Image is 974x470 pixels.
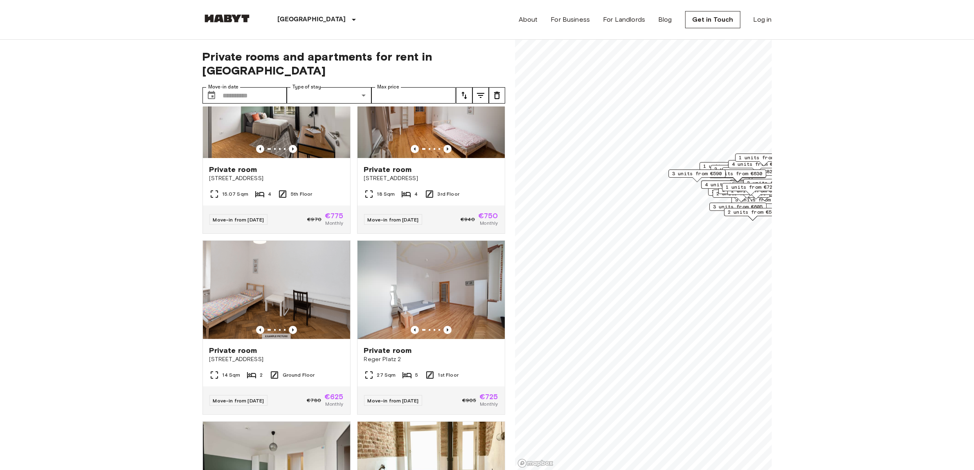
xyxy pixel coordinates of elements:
[209,346,257,355] span: Private room
[722,183,779,196] div: Map marker
[708,188,765,200] div: Map marker
[202,59,351,234] a: Marketing picture of unit DE-02-023-004-01HFPrevious imagePrevious imagePrivate room[STREET_ADDRE...
[443,326,452,334] button: Previous image
[685,11,740,28] a: Get in Touch
[709,203,767,215] div: Map marker
[411,145,419,153] button: Previous image
[203,87,220,104] button: Choose date
[325,400,343,408] span: Monthly
[213,217,264,223] span: Move-in from [DATE]
[713,170,763,177] span: 3 units from €630
[307,216,322,223] span: €970
[364,165,412,174] span: Private room
[223,371,241,379] span: 14 Sqm
[325,219,343,227] span: Monthly
[672,170,722,177] span: 3 units from €590
[489,87,505,104] button: tune
[415,371,418,379] span: 5
[658,15,672,25] a: Blog
[260,371,263,379] span: 2
[368,398,419,404] span: Move-in from [DATE]
[411,326,419,334] button: Previous image
[743,179,801,192] div: Map marker
[202,240,351,415] a: Marketing picture of unit DE-02-026-02MPrevious imagePrevious imagePrivate room[STREET_ADDRESS]14...
[461,216,475,223] span: €940
[732,160,782,168] span: 4 units from €790
[364,346,412,355] span: Private room
[325,212,344,219] span: €775
[747,179,797,187] span: 2 units from €645
[722,167,779,180] div: Map marker
[711,165,768,178] div: Map marker
[754,15,772,25] a: Log in
[480,400,498,408] span: Monthly
[368,217,419,223] span: Move-in from [DATE]
[278,15,346,25] p: [GEOGRAPHIC_DATA]
[202,50,505,77] span: Private rooms and apartments for rent in [GEOGRAPHIC_DATA]
[377,371,396,379] span: 27 Sqm
[357,240,505,415] a: Marketing picture of unit DE-02-010-04MPrevious imagePrevious imagePrivate roomReger Platz 227 Sq...
[728,160,785,173] div: Map marker
[364,174,498,183] span: [STREET_ADDRESS]
[480,219,498,227] span: Monthly
[292,84,321,90] label: Type of stay
[256,145,264,153] button: Previous image
[443,145,452,153] button: Previous image
[713,203,763,210] span: 3 units from €605
[726,183,776,191] span: 1 units from €725
[223,190,248,198] span: 15.07 Sqm
[705,181,755,188] span: 4 units from €755
[209,165,257,174] span: Private room
[283,371,315,379] span: Ground Floor
[668,169,726,182] div: Map marker
[203,60,350,158] img: Marketing picture of unit DE-02-023-004-01HF
[456,87,472,104] button: tune
[703,163,753,170] span: 1 units from €690
[709,169,766,182] div: Map marker
[478,212,498,219] span: €750
[202,14,252,23] img: Habyt
[208,84,238,90] label: Move-in date
[726,168,776,175] span: 2 units from €825
[209,174,344,183] span: [STREET_ADDRESS]
[324,393,344,400] span: €625
[358,241,505,339] img: Marketing picture of unit DE-02-010-04M
[256,326,264,334] button: Previous image
[268,190,271,198] span: 4
[357,59,505,234] a: Marketing picture of unit DE-02-019-01MPrevious imagePrevious imagePrivate room[STREET_ADDRESS]18...
[701,181,758,193] div: Map marker
[713,190,770,202] div: Map marker
[307,397,321,404] span: €780
[203,241,350,339] img: Marketing picture of unit DE-02-026-02M
[438,371,459,379] span: 1st Floor
[213,398,264,404] span: Move-in from [DATE]
[517,459,553,468] a: Mapbox logo
[479,393,498,400] span: €725
[289,326,297,334] button: Previous image
[603,15,645,25] a: For Landlords
[716,190,766,197] span: 2 units from €690
[551,15,590,25] a: For Business
[462,397,476,404] span: €905
[291,190,312,198] span: 5th Floor
[728,208,778,216] span: 2 units from €570
[414,190,418,198] span: 4
[377,84,399,90] label: Max price
[377,190,395,198] span: 18 Sqm
[364,355,498,364] span: Reger Platz 2
[358,60,505,158] img: Marketing picture of unit DE-02-019-01M
[519,15,538,25] a: About
[438,190,459,198] span: 3rd Floor
[209,355,344,364] span: [STREET_ADDRESS]
[289,145,297,153] button: Previous image
[714,165,764,173] span: 2 units from €810
[700,162,757,175] div: Map marker
[472,87,489,104] button: tune
[739,154,789,161] span: 1 units from €910
[724,208,781,221] div: Map marker
[735,154,792,166] div: Map marker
